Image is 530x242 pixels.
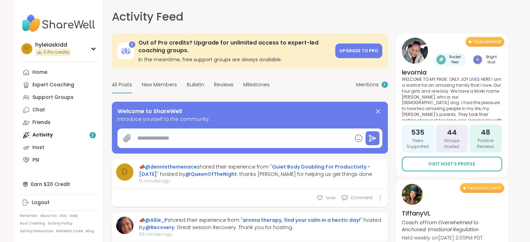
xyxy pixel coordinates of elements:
[145,217,168,224] a: @Allie_P
[402,68,502,77] h4: levornia
[32,199,49,206] div: Logout
[116,217,133,234] img: Allie_P
[35,41,71,49] div: hyleiaskidd
[20,154,98,166] a: PSI
[129,41,135,48] div: 0
[20,229,53,234] a: Safety Resources
[481,127,490,137] span: 48
[112,8,183,25] h1: Activity Feed
[32,69,47,76] div: Home
[20,11,98,36] img: ShareWell Nav Logo
[436,55,446,64] img: Rocket Peer
[139,163,370,178] a: Quiet Body Doubling For Productivity - [DATE]
[86,229,94,234] a: Blog
[112,81,132,88] span: All Posts
[473,55,482,64] img: Bright Host
[339,48,378,54] span: Upgrade to Pro
[139,178,384,184] span: 13 minutes ago
[402,38,428,64] img: levornia
[117,107,182,116] span: Welcome to ShareWell
[32,94,74,101] div: Support Groups
[32,81,74,88] div: Expert Coaching
[411,127,424,137] span: 535
[243,217,360,224] a: aroma therapy, find your calm in a hectic day!
[402,219,502,233] p: Coach of
[402,234,502,241] p: Held weekly on [DATE] 2:00PM PDT
[20,221,45,226] a: Host Training
[402,209,502,218] h4: TiffanyVL
[117,116,382,123] span: Introduce yourself to the community.
[20,141,98,154] a: Host
[48,221,72,226] a: Safety Policy
[484,54,499,65] span: Bright Host
[20,79,98,91] a: Expert Coaching
[428,161,475,167] span: Visit Host’s Profile
[20,116,98,129] a: Friends
[32,157,39,164] div: PSI
[40,213,57,218] a: About Us
[185,171,237,178] a: @QueenOfTheNight
[20,104,98,116] a: Chat
[20,213,37,218] a: Referrals
[214,81,233,88] span: Reviews
[138,56,331,63] h3: In the meantime, free support groups are always available.
[438,138,465,150] span: Groups Hosted
[44,49,69,55] span: 0 Pro credits
[20,178,98,190] div: Earn $20 Credit
[447,54,463,65] span: Rocket Peer
[243,81,270,88] span: Milestones
[116,163,133,181] a: d
[32,144,44,151] div: Host
[139,163,384,178] div: 📣 shared their experience from " " hosted by : thanks [PERSON_NAME] for helping us get things done
[326,195,336,201] span: Love
[145,163,197,170] a: @dennisthemenace
[70,213,78,218] a: Help
[356,81,379,88] span: Mentions
[145,224,174,231] a: @Recovery
[20,66,98,79] a: Home
[60,213,67,218] a: FAQ
[122,166,128,178] span: d
[402,184,423,205] img: TiffanyVL
[468,185,501,191] span: Featured Coach
[142,81,177,88] span: New Members
[447,127,456,137] span: 44
[138,39,331,55] h3: Out of Pro credits? Upgrade for unlimited access to expert-led coaching groups.
[402,219,479,233] i: From Overwhelmed to Anchored: Emotional Regulation
[20,91,98,104] a: Support Groups
[25,44,29,53] span: h
[335,44,382,58] a: Upgrade to Pro
[32,119,51,126] div: Friends
[32,107,45,114] div: Chat
[402,157,502,171] a: Visit Host’s Profile
[187,81,204,88] span: Bulletin
[473,39,501,45] span: Featured Host
[405,138,431,150] span: Peers Supported
[402,77,502,120] p: WELCOME TO MY PAGE: ONLY JOY LIVES HERE I am a warrior for an amazing family that I love. Our fou...
[139,231,384,237] span: 56 minutes ago
[351,195,372,201] span: Comment
[20,196,98,209] a: Logout
[56,229,83,234] a: Redeem Code
[383,82,386,88] span: 3
[139,217,384,231] div: 📣 shared their experience from " " hosted by : Great session Recovery. Thank you for hosting.
[472,138,499,150] span: Positive Reviews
